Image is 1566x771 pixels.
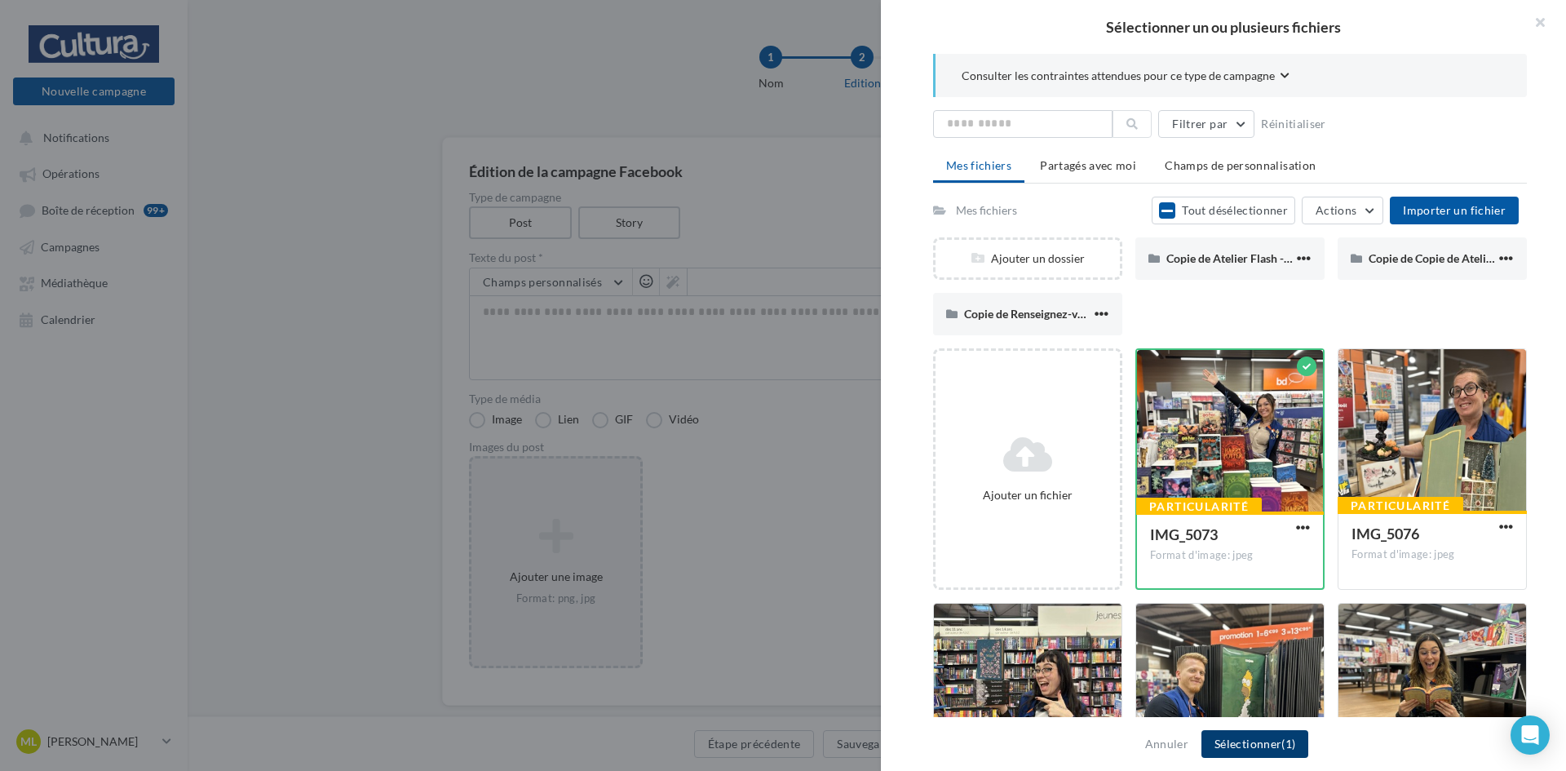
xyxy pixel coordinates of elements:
[1281,737,1295,751] span: (1)
[936,250,1120,267] div: Ajouter un dossier
[1511,716,1550,755] div: Open Intercom Messenger
[962,68,1275,84] span: Consulter les contraintes attendues pour ce type de campagne
[946,158,1011,172] span: Mes fichiers
[1351,525,1419,543] span: IMG_5076
[1150,548,1310,563] div: Format d'image: jpeg
[964,307,1227,321] span: Copie de Renseignez-vous auprès de nos conseillers.
[1139,734,1195,754] button: Annuler
[956,202,1017,219] div: Mes fichiers
[1166,251,1321,265] span: Copie de Atelier Flash - 30 min
[1316,203,1356,217] span: Actions
[1338,497,1463,515] div: Particularité
[1390,197,1519,224] button: Importer un fichier
[1136,498,1262,516] div: Particularité
[1302,197,1383,224] button: Actions
[962,67,1290,87] button: Consulter les contraintes attendues pour ce type de campagne
[1040,158,1136,172] span: Partagés avec moi
[1403,203,1506,217] span: Importer un fichier
[1201,730,1308,758] button: Sélectionner(1)
[1152,197,1295,224] button: Tout désélectionner
[942,487,1113,503] div: Ajouter un fichier
[1351,547,1513,562] div: Format d'image: jpeg
[907,20,1540,34] h2: Sélectionner un ou plusieurs fichiers
[1254,114,1333,134] button: Réinitialiser
[1150,525,1218,543] span: IMG_5073
[1165,158,1316,172] span: Champs de personnalisation
[1158,110,1254,138] button: Filtrer par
